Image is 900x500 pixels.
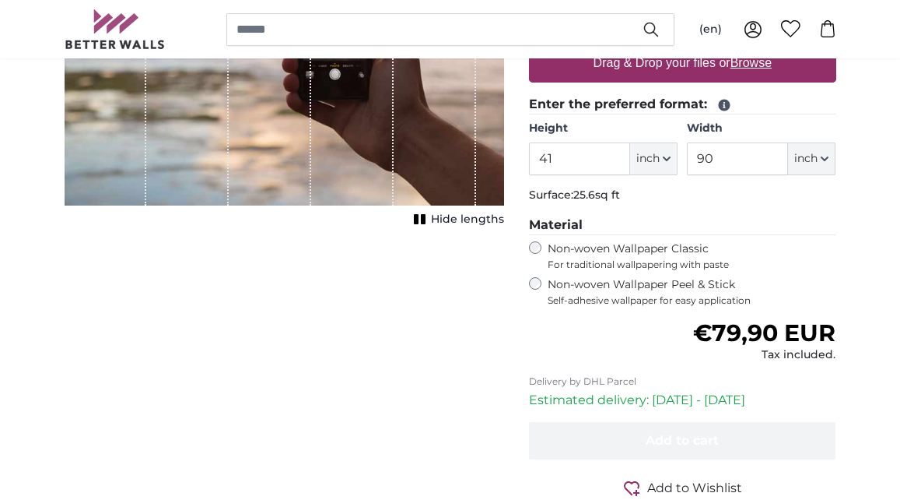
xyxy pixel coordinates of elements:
button: inch [788,143,835,175]
img: Betterwalls [65,9,166,49]
button: inch [630,143,678,175]
span: Hide lengths [431,212,504,227]
label: Non-woven Wallpaper Classic [548,241,836,271]
label: Non-woven Wallpaper Peel & Stick [548,277,836,307]
span: inch [794,151,818,167]
button: (en) [687,16,734,44]
span: For traditional wallpapering with paste [548,259,836,271]
span: €79,90 EUR [693,319,835,347]
p: Estimated delivery: [DATE] - [DATE] [529,391,836,410]
label: Drag & Drop your files or [587,48,777,79]
label: Width [687,121,835,136]
legend: Enter the preferred format: [529,95,836,114]
span: Self-adhesive wallpaper for easy application [548,294,836,307]
span: 25.6sq ft [573,188,620,202]
span: inch [636,151,660,167]
legend: Material [529,216,836,235]
span: Add to cart [646,433,719,448]
label: Height [529,121,678,136]
div: Tax included. [693,347,835,363]
span: Add to Wishlist [647,479,742,498]
button: Hide lengths [409,209,504,231]
button: Add to cart [529,422,836,460]
button: Add to Wishlist [529,478,836,498]
u: Browse [730,56,772,69]
p: Delivery by DHL Parcel [529,375,836,388]
p: Surface: [529,188,836,203]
